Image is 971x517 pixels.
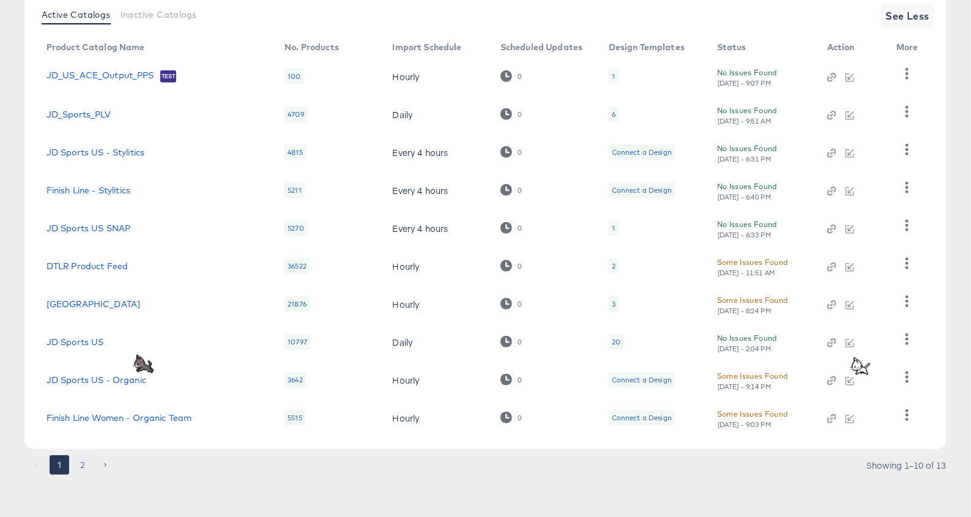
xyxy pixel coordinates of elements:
[47,70,154,83] a: JD_US_ACE_Output_PPS
[285,372,306,388] div: 3642
[517,262,522,270] div: 0
[517,72,522,81] div: 0
[612,375,672,385] div: Connect a Design
[612,413,672,423] div: Connect a Design
[609,144,675,160] div: Connect a Design
[383,399,491,437] td: Hourly
[121,10,197,20] span: Inactive Catalogs
[609,106,619,122] div: 6
[42,10,111,20] span: Active Catalogs
[866,461,947,469] div: Showing 1–10 of 13
[717,294,788,315] button: Some Issues Found[DATE] - 8:24 PM
[612,185,672,195] div: Connect a Design
[517,376,522,384] div: 0
[500,260,522,272] div: 0
[383,171,491,209] td: Every 4 hours
[47,261,128,271] a: DTLR Product Feed
[500,374,522,385] div: 0
[47,110,111,119] a: JD_Sports_PLV
[285,334,310,350] div: 10797
[47,185,130,195] a: Finish Line - Stylitics
[285,220,307,236] div: 5270
[500,222,522,234] div: 0
[500,108,522,120] div: 0
[609,220,618,236] div: 1
[47,413,192,423] a: Finish Line Women - Organic Team
[717,407,788,420] div: Some Issues Found
[717,269,776,277] div: [DATE] - 11:51 AM
[717,370,788,391] button: Some Issues Found[DATE] - 9:14 PM
[609,410,675,426] div: Connect a Design
[517,148,522,157] div: 0
[285,258,310,274] div: 36522
[846,352,877,382] img: GZ8tgOXAcuB0Bz7XuJwhCVSh3gAAAABJRU5ErkJggg==
[517,300,522,308] div: 0
[285,144,306,160] div: 4815
[717,382,772,391] div: [DATE] - 9:14 PM
[609,42,685,52] div: Design Templates
[73,455,92,475] button: Go to page 2
[47,223,131,233] a: JD Sports US SNAP
[96,455,116,475] button: Go to next page
[383,133,491,171] td: Every 4 hours
[817,38,887,58] th: Action
[285,106,307,122] div: 4709
[609,334,623,350] div: 20
[47,42,145,52] div: Product Catalog Name
[517,224,522,232] div: 0
[609,69,618,84] div: 1
[130,351,160,382] img: LwDFgeJAceAfi9HBIZmacjoAAAAASUVORK5CYII=
[517,186,522,195] div: 0
[47,337,104,347] a: JD Sports US
[500,70,522,82] div: 0
[717,420,772,429] div: [DATE] - 9:03 PM
[285,42,339,52] div: No. Products
[717,407,788,429] button: Some Issues Found[DATE] - 9:03 PM
[47,375,146,385] a: JD Sports US - Organic
[500,184,522,196] div: 0
[717,370,788,382] div: Some Issues Found
[383,323,491,361] td: Daily
[383,58,491,95] td: Hourly
[393,42,462,52] div: Import Schedule
[383,209,491,247] td: Every 4 hours
[285,410,305,426] div: 5515
[383,361,491,399] td: Hourly
[285,296,310,312] div: 21876
[612,110,616,119] div: 6
[612,72,615,81] div: 1
[609,182,675,198] div: Connect a Design
[881,4,935,28] button: See Less
[517,414,522,422] div: 0
[500,336,522,348] div: 0
[609,372,675,388] div: Connect a Design
[50,455,69,475] button: page 1
[47,147,145,157] a: JD Sports US - Stylitics
[517,338,522,346] div: 0
[24,455,117,475] nav: pagination navigation
[609,258,619,274] div: 2
[886,7,930,24] span: See Less
[285,182,305,198] div: 5211
[612,223,615,233] div: 1
[160,72,177,81] span: Test
[383,95,491,133] td: Daily
[383,285,491,323] td: Hourly
[717,256,788,277] button: Some Issues Found[DATE] - 11:51 AM
[887,38,933,58] th: More
[500,298,522,310] div: 0
[47,299,141,309] a: [GEOGRAPHIC_DATA]
[500,412,522,423] div: 0
[500,42,583,52] div: Scheduled Updates
[383,247,491,285] td: Hourly
[707,38,817,58] th: Status
[500,146,522,158] div: 0
[517,110,522,119] div: 0
[717,256,788,269] div: Some Issues Found
[717,294,788,307] div: Some Issues Found
[612,299,616,309] div: 3
[612,147,672,157] div: Connect a Design
[612,337,620,347] div: 20
[717,307,772,315] div: [DATE] - 8:24 PM
[612,261,616,271] div: 2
